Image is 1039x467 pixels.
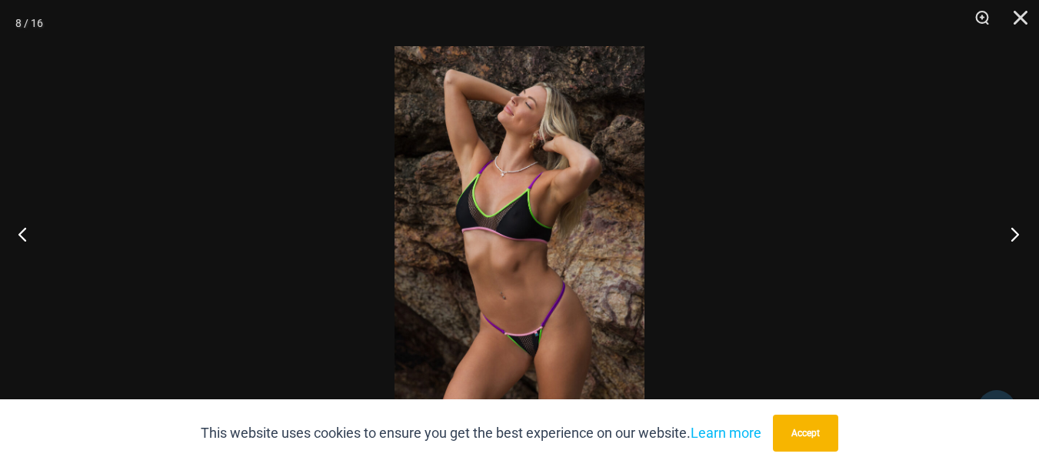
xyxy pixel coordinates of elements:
[981,195,1039,272] button: Next
[395,46,644,421] img: Reckless Neon Crush Black Neon 349 Crop Top 466 Thong 03
[201,422,761,445] p: This website uses cookies to ensure you get the best experience on our website.
[691,425,761,441] a: Learn more
[773,415,838,452] button: Accept
[15,12,43,35] div: 8 / 16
